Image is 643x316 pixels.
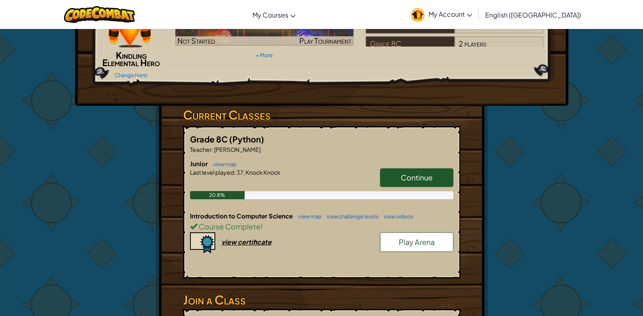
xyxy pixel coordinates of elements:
[380,213,413,220] a: view videos
[190,212,294,220] span: Introduction to Computer Science
[190,146,212,153] span: Teacher
[366,44,544,53] a: Grade 8C2players
[221,238,272,246] div: view certificate
[236,169,245,176] span: 37.
[481,4,585,26] a: English ([GEOGRAPHIC_DATA])
[294,213,322,220] a: view map
[183,106,460,124] h3: Current Classes
[190,232,215,254] img: certificate-icon.png
[175,15,354,46] img: Golden Goal
[209,161,237,167] a: view map
[190,134,229,144] span: Grade 8C
[459,39,463,48] span: 2
[485,11,581,19] span: English ([GEOGRAPHIC_DATA])
[261,222,263,231] span: !
[64,6,135,23] img: CodeCombat logo
[229,134,264,144] span: (Python)
[175,15,354,46] a: Not StartedPlay Tournament
[252,11,288,19] span: My Courses
[299,36,351,45] span: Play Tournament
[407,2,476,27] a: My Account
[102,49,160,68] span: Kindling Elemental Hero
[212,146,213,153] span: :
[190,160,209,167] span: Junior
[245,169,281,176] span: Knock Knock
[323,213,379,220] a: view challenge levels
[183,291,460,309] h3: Join a Class
[248,4,300,26] a: My Courses
[366,26,544,35] a: Grade 8C#10/22players
[366,36,455,52] div: Grade 8C
[429,10,472,18] span: My Account
[177,36,215,45] span: Not Started
[464,39,486,48] span: players
[234,169,236,176] span: :
[411,8,424,22] img: avatar
[401,173,433,182] span: Continue
[190,169,234,176] span: Last level played
[399,237,435,247] span: Play Arena
[115,72,148,78] a: Change Hero
[213,146,261,153] span: [PERSON_NAME]
[190,238,272,246] a: view certificate
[190,191,245,199] div: 20.8%
[256,52,273,58] a: + More
[197,222,261,231] span: Course Complete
